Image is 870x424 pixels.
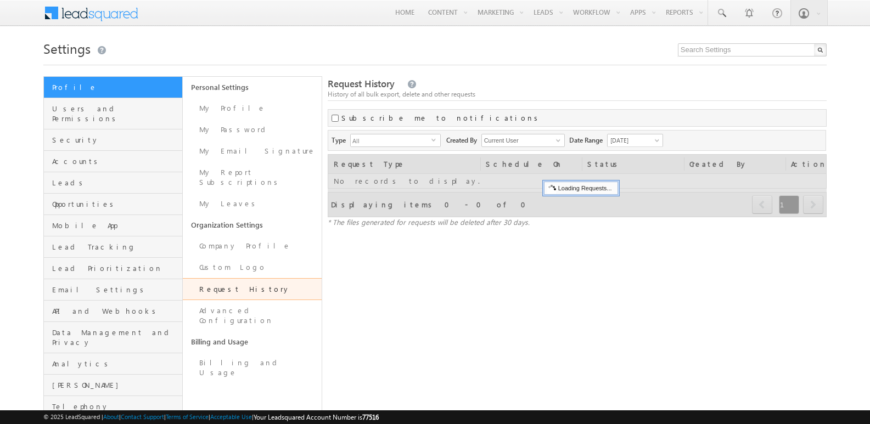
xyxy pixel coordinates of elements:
[362,413,379,421] span: 77516
[183,140,322,162] a: My Email Signature
[44,322,182,353] a: Data Management and Privacy
[44,279,182,301] a: Email Settings
[183,278,322,300] a: Request History
[52,82,179,92] span: Profile
[44,98,182,129] a: Users and Permissions
[351,134,431,146] span: All
[210,413,252,420] a: Acceptable Use
[183,352,322,383] a: Billing and Usage
[166,413,209,420] a: Terms of Service
[52,327,179,347] span: Data Management and Privacy
[183,300,322,331] a: Advanced Configuration
[52,263,179,273] span: Lead Prioritization
[183,257,322,278] a: Custom Logo
[44,151,182,172] a: Accounts
[183,331,322,352] a: Billing and Usage
[52,402,179,411] span: Telephony
[44,301,182,322] a: API and Webhooks
[52,221,179,230] span: Mobile App
[52,199,179,209] span: Opportunities
[43,412,379,422] span: © 2025 LeadSquared | | | | |
[103,413,119,420] a: About
[121,413,164,420] a: Contact Support
[183,193,322,214] a: My Leaves
[183,214,322,235] a: Organization Settings
[544,182,618,195] div: Loading Requests...
[43,39,91,57] span: Settings
[52,135,179,145] span: Security
[332,134,350,145] span: Type
[44,194,182,215] a: Opportunities
[52,359,179,369] span: Analytics
[350,134,441,147] div: All
[44,77,182,98] a: Profile
[608,135,660,145] span: [DATE]
[328,77,395,90] span: Request History
[44,129,182,151] a: Security
[183,98,322,119] a: My Profile
[550,135,564,146] a: Show All Items
[183,77,322,98] a: Personal Settings
[183,119,322,140] a: My Password
[44,215,182,236] a: Mobile App
[328,89,827,99] div: History of all bulk export, delete and other requests
[183,162,322,193] a: My Report Subscriptions
[44,258,182,279] a: Lead Prioritization
[431,137,440,142] span: select
[44,172,182,194] a: Leads
[183,235,322,257] a: Company Profile
[446,134,481,145] span: Created By
[44,236,182,258] a: Lead Tracking
[44,353,182,375] a: Analytics
[481,134,565,147] input: Type to Search
[569,134,607,145] span: Date Range
[52,242,179,252] span: Lead Tracking
[44,396,182,417] a: Telephony
[44,375,182,396] a: [PERSON_NAME]
[328,217,530,227] span: * The files generated for requests will be deleted after 30 days.
[678,43,827,56] input: Search Settings
[607,134,663,147] a: [DATE]
[52,178,179,188] span: Leads
[341,113,542,123] label: Subscribe me to notifications
[254,413,379,421] span: Your Leadsquared Account Number is
[52,104,179,123] span: Users and Permissions
[52,285,179,295] span: Email Settings
[52,156,179,166] span: Accounts
[52,380,179,390] span: [PERSON_NAME]
[52,306,179,316] span: API and Webhooks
